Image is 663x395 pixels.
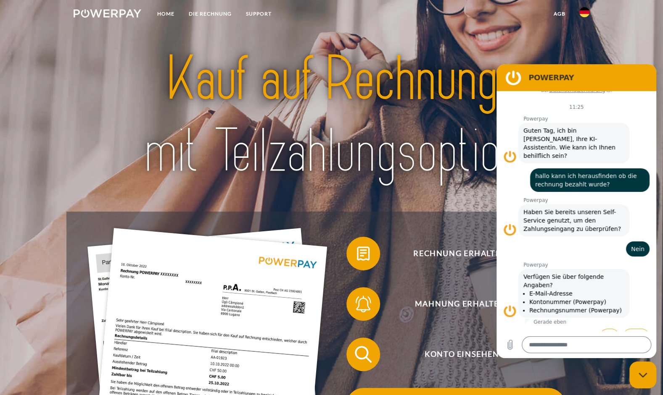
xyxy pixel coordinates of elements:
[353,243,374,264] img: qb_bill.svg
[629,361,656,388] iframe: Schaltfläche zum Öffnen des Messaging-Fensters; Konversation läuft
[353,344,374,365] img: qb_search.svg
[182,6,239,21] a: DIE RECHNUNG
[346,337,565,371] button: Konto einsehen
[353,293,374,314] img: qb_bell.svg
[359,337,565,371] span: Konto einsehen
[359,237,565,270] span: Rechnung erhalten?
[497,64,656,358] iframe: Messaging-Fenster
[239,6,279,21] a: SUPPORT
[359,287,565,321] span: Mahnung erhalten?
[150,6,182,21] a: Home
[579,7,589,17] img: de
[346,237,565,270] button: Rechnung erhalten?
[74,9,141,18] img: logo-powerpay-white.svg
[546,6,572,21] a: agb
[346,287,565,321] button: Mahnung erhalten?
[99,39,564,191] img: title-powerpay_de.svg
